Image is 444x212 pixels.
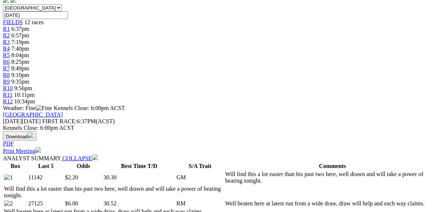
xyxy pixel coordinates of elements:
th: Last 5 [28,162,64,170]
span: 12 races [24,19,44,25]
th: Best Time T/D [103,162,175,170]
td: GM [176,171,224,184]
a: R5 [3,52,10,58]
a: R9 [3,78,10,85]
a: R12 [3,98,13,105]
span: $2.20 [65,174,78,180]
td: Well beaten here at latest run from a wide draw, draw will help and each way claims. [225,200,440,207]
td: Will find this a lot easier than his past two here, well drawn and will take a power of beating t... [4,185,224,199]
th: S/A Trait [176,162,224,170]
button: Download [3,131,36,140]
td: 30.30 [103,171,175,184]
a: [GEOGRAPHIC_DATA] [3,112,63,118]
th: Comments [225,162,440,170]
span: COLLAPSE [62,155,92,161]
span: [DATE] [3,118,41,124]
td: RM [176,200,224,207]
img: printer.svg [35,147,41,153]
span: 8:25pm [11,59,29,65]
td: 11142 [28,171,64,184]
span: [DATE] [3,118,22,124]
img: 2 [4,200,13,207]
span: 7:19pm [11,39,29,45]
a: PDF [3,140,14,147]
img: chevron-down-white.svg [92,154,98,160]
span: 10:11pm [14,92,34,98]
img: download.svg [28,132,33,138]
td: 30.52 [103,200,175,207]
span: 6:57pm [11,32,29,39]
img: 1 [4,174,13,181]
a: R10 [3,85,13,91]
span: 8:49pm [11,65,29,72]
div: Kennels Close: 6:00pm ACST [3,125,441,131]
a: R3 [3,39,10,45]
input: Select date [3,11,68,19]
span: 6:37pm [11,26,29,32]
a: FIELDS [3,19,23,25]
a: R8 [3,72,10,78]
span: 9:56pm [14,85,32,91]
span: 8:04pm [11,52,29,58]
span: 10:34pm [14,98,35,105]
th: Box [4,162,27,170]
div: ANALYST SUMMARY [3,154,441,162]
a: R6 [3,59,10,65]
a: R7 [3,65,10,72]
th: Odds [65,162,102,170]
span: Kennels Close: 6:00pm ACST [54,105,125,111]
a: R2 [3,32,10,39]
a: Print Meeting [3,148,41,154]
img: Fine [36,105,52,112]
a: R1 [3,26,10,32]
span: 6:37PM(ACST) [42,118,115,124]
a: COLLAPSE [61,155,98,161]
div: Download [3,140,441,147]
span: 9:10pm [11,72,29,78]
td: Will find this a lot easier than his past two here, well drawn and will take a power of beating t... [225,171,440,184]
a: R4 [3,45,10,52]
span: FIRST RACE: [42,118,77,124]
span: 7:40pm [11,45,29,52]
span: $6.00 [65,200,78,206]
span: Weather: Fine [3,105,54,111]
span: 9:35pm [11,78,29,85]
td: 27125 [28,200,64,207]
a: R11 [3,92,12,98]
